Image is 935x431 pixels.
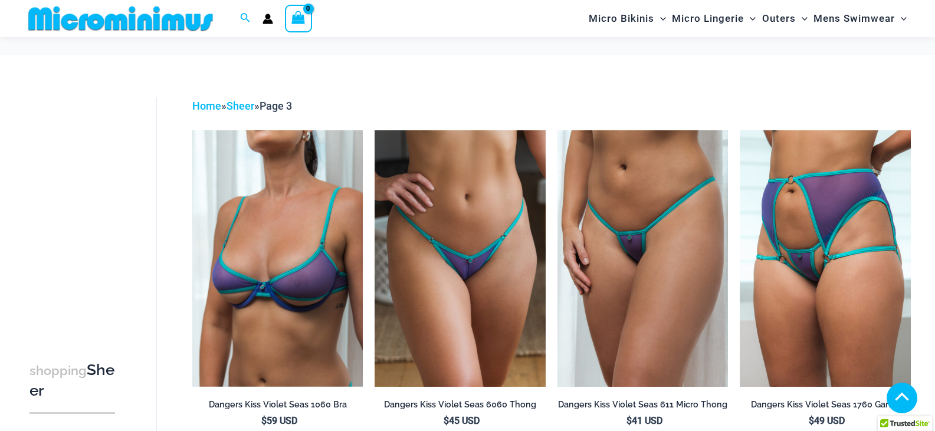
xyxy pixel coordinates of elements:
h2: Dangers Kiss Violet Seas 1760 Garter [740,399,911,410]
span: Outers [762,4,796,34]
bdi: 45 USD [444,415,480,426]
span: Menu Toggle [796,4,808,34]
a: OutersMenu ToggleMenu Toggle [759,4,811,34]
span: $ [626,415,632,426]
span: Menu Toggle [744,4,756,34]
a: Micro LingerieMenu ToggleMenu Toggle [669,4,759,34]
span: » » [192,100,292,112]
a: Dangers Kiss Violet Seas 6060 Thong [375,399,546,414]
bdi: 59 USD [261,415,297,426]
span: $ [444,415,449,426]
a: Dangers Kiss Violet Seas 611 Micro 01Dangers Kiss Violet Seas 1060 Bra 611 Micro 05Dangers Kiss V... [557,130,729,386]
a: Sheer [227,100,254,112]
span: shopping [29,363,87,378]
nav: Site Navigation [584,2,911,35]
a: Mens SwimwearMenu ToggleMenu Toggle [811,4,910,34]
a: Dangers Kiss Violet Seas 1060 Bra 01Dangers Kiss Violet Seas 1060 Bra 611 Micro 04Dangers Kiss Vi... [192,130,363,386]
a: Dangers Kiss Violet Seas 6060 Thong 01Dangers Kiss Violet Seas 6060 Thong 02Dangers Kiss Violet S... [375,130,546,386]
span: Micro Lingerie [672,4,744,34]
span: $ [809,415,814,426]
a: Home [192,100,221,112]
span: $ [261,415,267,426]
img: Dangers Kiss Violet Seas 6060 Thong 01 [375,130,546,386]
span: Micro Bikinis [589,4,654,34]
span: Page 3 [260,100,292,112]
h2: Dangers Kiss Violet Seas 611 Micro Thong [557,399,729,410]
a: Dangers Kiss Violet Seas 1760 Garter [740,399,911,414]
img: MM SHOP LOGO FLAT [24,5,218,32]
span: Menu Toggle [654,4,666,34]
h2: Dangers Kiss Violet Seas 6060 Thong [375,399,546,410]
a: Dangers Kiss Violet Seas 1060 Bra [192,399,363,414]
a: Account icon link [263,14,273,24]
h3: Sheer [29,360,115,401]
img: Dangers Kiss Violet Seas 611 Micro 01 [557,130,729,386]
a: Search icon link [240,11,251,26]
span: Menu Toggle [895,4,907,34]
span: Mens Swimwear [813,4,895,34]
a: Dangers Kiss Violet Seas 1060 Bra 611 Micro 1760 Garter 04Dangers Kiss Violet Seas 1060 Bra 611 M... [740,130,911,386]
a: Micro BikinisMenu ToggleMenu Toggle [586,4,669,34]
img: Dangers Kiss Violet Seas 1060 Bra 01 [192,130,363,386]
img: Dangers Kiss Violet Seas 1060 Bra 611 Micro 1760 Garter 04 [740,130,911,386]
a: View Shopping Cart, empty [285,5,312,32]
iframe: TrustedSite Certified [29,88,136,324]
h2: Dangers Kiss Violet Seas 1060 Bra [192,399,363,410]
bdi: 41 USD [626,415,662,426]
bdi: 49 USD [809,415,845,426]
a: Dangers Kiss Violet Seas 611 Micro Thong [557,399,729,414]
